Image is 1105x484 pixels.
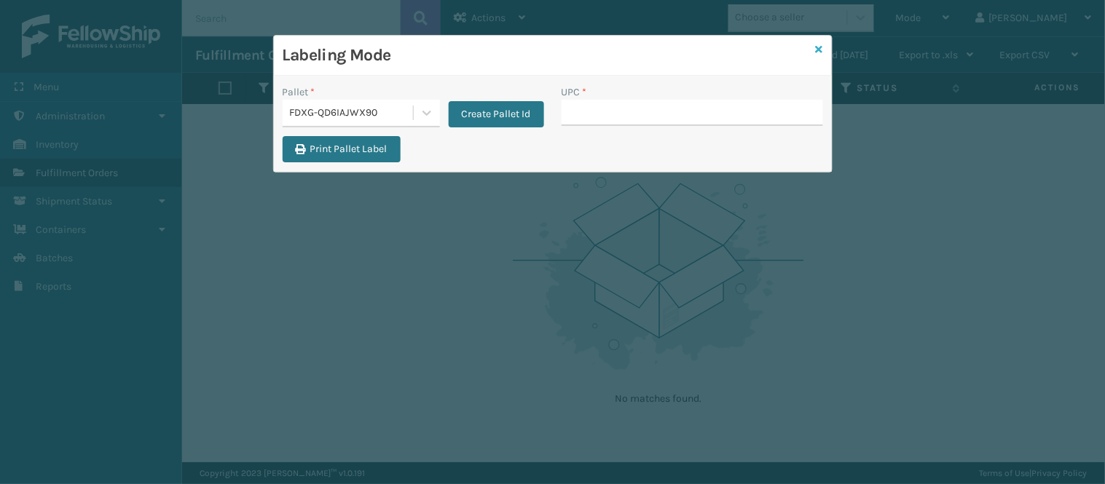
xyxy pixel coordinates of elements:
div: FDXG-QD6IAJWX90 [290,106,414,121]
h3: Labeling Mode [283,44,810,66]
label: UPC [562,84,587,100]
label: Pallet [283,84,315,100]
button: Create Pallet Id [449,101,544,127]
button: Print Pallet Label [283,136,401,162]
